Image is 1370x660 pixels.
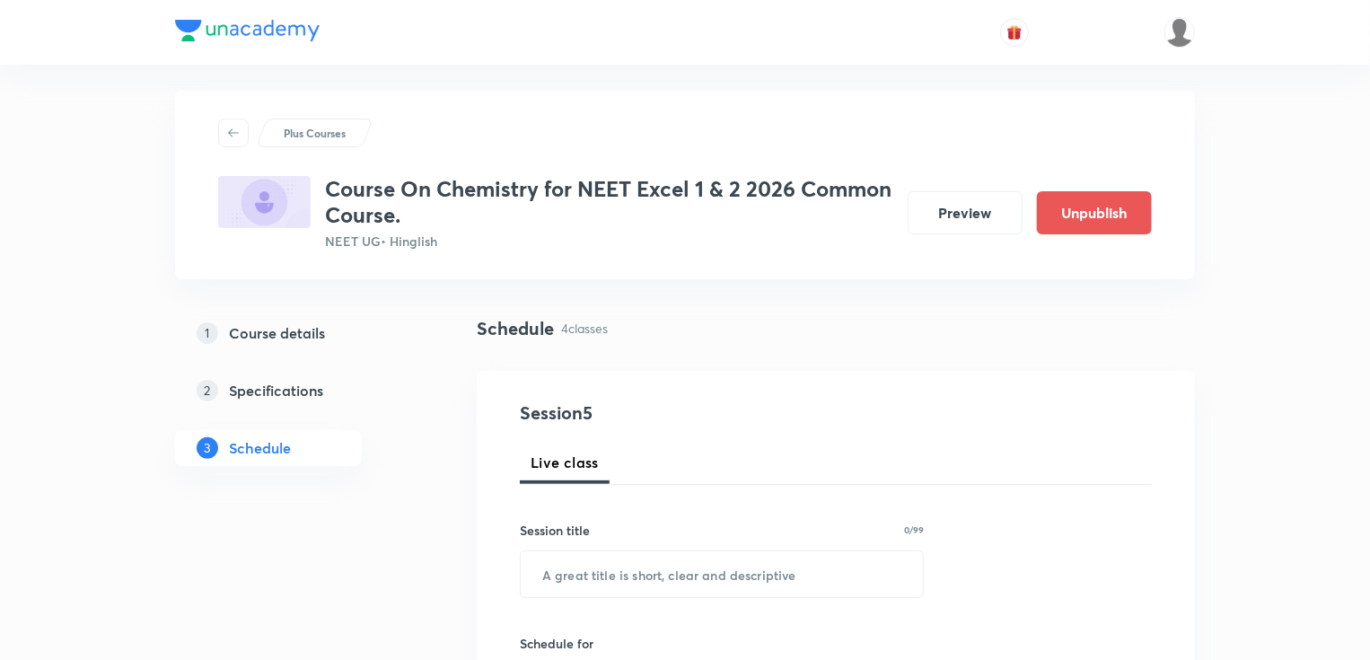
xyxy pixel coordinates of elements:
h5: Specifications [229,380,323,401]
img: avatar [1006,24,1023,40]
a: Company Logo [175,20,320,46]
p: NEET UG • Hinglish [325,232,893,251]
h4: Session 5 [520,400,847,427]
h3: Course On Chemistry for NEET Excel 1 & 2 2026 Common Course. [325,176,893,228]
button: Preview [908,191,1023,234]
h5: Course details [229,322,325,344]
a: 1Course details [175,315,419,351]
button: Unpublish [1037,191,1152,234]
img: Company Logo [175,20,320,41]
a: 2Specifications [175,373,419,409]
h4: Schedule [477,315,554,342]
p: Plus Courses [284,125,346,141]
h5: Schedule [229,437,291,459]
p: 1 [197,322,218,344]
p: 3 [197,437,218,459]
img: VIVEK [1164,17,1195,48]
h6: Session title [520,521,590,540]
span: Live class [531,452,599,473]
p: 0/99 [904,525,924,534]
h6: Schedule for [520,634,924,653]
p: 2 [197,380,218,401]
p: 4 classes [561,319,608,338]
button: avatar [1000,18,1029,47]
img: FD37B857-AF00-41AB-99A5-29EE25D2B136_plus.png [218,176,311,228]
input: A great title is short, clear and descriptive [521,551,923,597]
